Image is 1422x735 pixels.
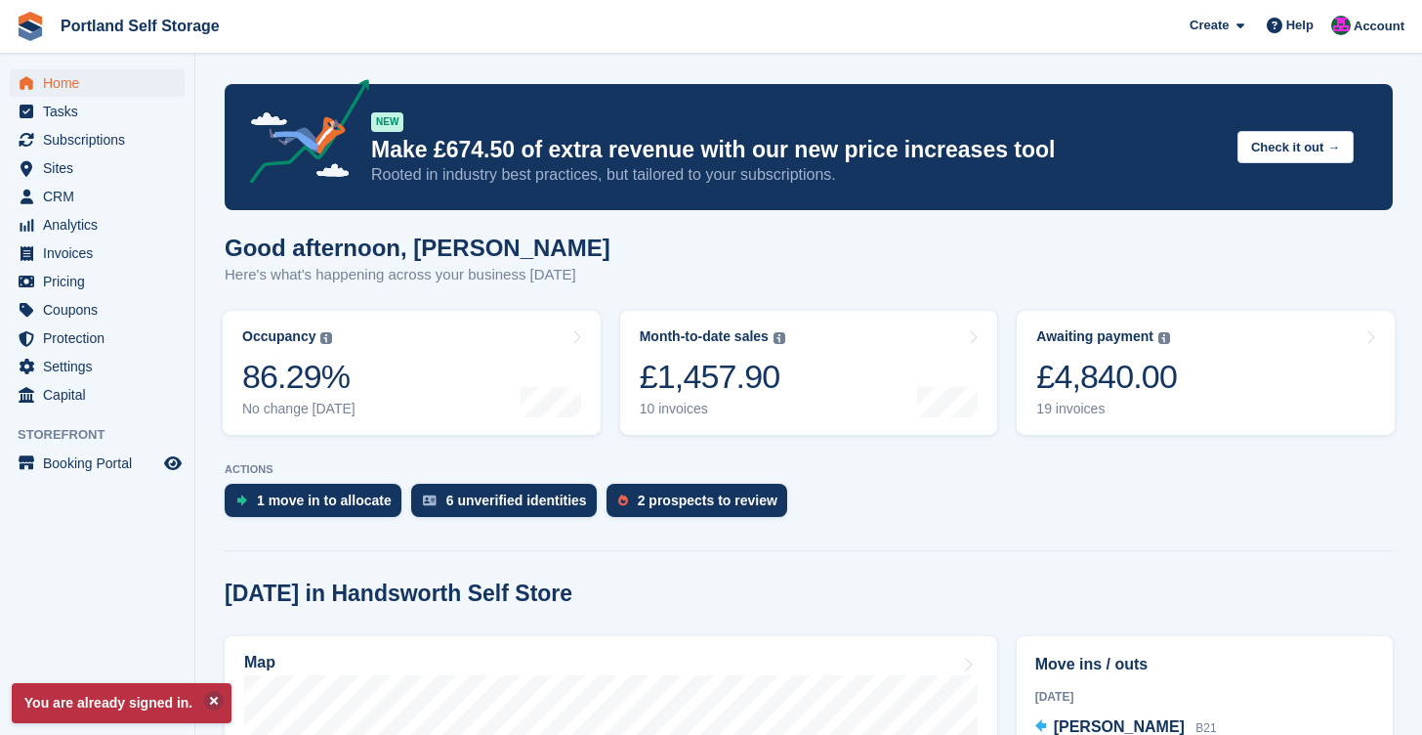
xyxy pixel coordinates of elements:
[1354,17,1404,36] span: Account
[225,581,572,607] h2: [DATE] in Handsworth Self Store
[233,79,370,191] img: price-adjustments-announcement-icon-8257ccfd72463d97f412b2fc003d46551f7dbcb40ab6d574587a9cd5c0d94...
[43,268,160,295] span: Pricing
[640,328,769,345] div: Month-to-date sales
[242,357,355,397] div: 86.29%
[640,401,785,417] div: 10 invoices
[1158,332,1170,344] img: icon-info-grey-7440780725fd019a000dd9b08b2336e03edf1995a4989e88bcd33f0948082b44.svg
[1036,357,1177,397] div: £4,840.00
[43,183,160,210] span: CRM
[242,328,315,345] div: Occupancy
[43,239,160,267] span: Invoices
[606,484,797,527] a: 2 prospects to review
[10,154,185,182] a: menu
[446,493,587,508] div: 6 unverified identities
[1035,653,1374,676] h2: Move ins / outs
[371,136,1222,164] p: Make £674.50 of extra revenue with our new price increases tool
[12,683,231,723] p: You are already signed in.
[43,126,160,153] span: Subscriptions
[1237,131,1354,163] button: Check it out →
[10,324,185,352] a: menu
[10,126,185,153] a: menu
[10,239,185,267] a: menu
[1331,16,1351,35] img: David Baker
[1190,16,1229,35] span: Create
[371,164,1222,186] p: Rooted in industry best practices, but tailored to your subscriptions.
[1195,721,1216,735] span: B21
[1035,688,1374,706] div: [DATE]
[43,296,160,324] span: Coupons
[225,484,411,527] a: 1 move in to allocate
[371,112,403,132] div: NEW
[16,12,45,41] img: stora-icon-8386f47178a22dfd0bd8f6a31ec36ba5ce8667c1dd55bd0f319d3a0aa187defe.svg
[257,493,392,508] div: 1 move in to allocate
[43,381,160,409] span: Capital
[225,463,1393,476] p: ACTIONS
[10,381,185,409] a: menu
[10,69,185,97] a: menu
[1286,16,1314,35] span: Help
[43,154,160,182] span: Sites
[242,401,355,417] div: No change [DATE]
[43,353,160,380] span: Settings
[10,296,185,324] a: menu
[638,493,777,508] div: 2 prospects to review
[43,211,160,238] span: Analytics
[640,357,785,397] div: £1,457.90
[43,450,160,477] span: Booking Portal
[618,495,628,506] img: prospect-51fa495bee0391a8d652442698ab0144808aea92771e9ea1ae160a38d050c398.svg
[161,452,185,475] a: Preview store
[1036,328,1153,345] div: Awaiting payment
[223,311,601,435] a: Occupancy 86.29% No change [DATE]
[53,10,228,42] a: Portland Self Storage
[411,484,606,527] a: 6 unverified identities
[10,211,185,238] a: menu
[43,69,160,97] span: Home
[1017,311,1395,435] a: Awaiting payment £4,840.00 19 invoices
[10,353,185,380] a: menu
[1054,718,1185,735] span: [PERSON_NAME]
[18,425,194,445] span: Storefront
[620,311,998,435] a: Month-to-date sales £1,457.90 10 invoices
[774,332,785,344] img: icon-info-grey-7440780725fd019a000dd9b08b2336e03edf1995a4989e88bcd33f0948082b44.svg
[236,495,247,506] img: move_ins_to_allocate_icon-fdf77a2bb77ea45bf5b3d319d69a93e2d87916cf1d5bf7949dd705db3b84f3ca.svg
[423,495,437,506] img: verify_identity-adf6edd0f0f0b5bbfe63781bf79b02c33cf7c696d77639b501bdc392416b5a36.svg
[225,235,610,261] h1: Good afternoon, [PERSON_NAME]
[225,264,610,286] p: Here's what's happening across your business [DATE]
[10,98,185,125] a: menu
[43,324,160,352] span: Protection
[1036,401,1177,417] div: 19 invoices
[10,183,185,210] a: menu
[10,450,185,477] a: menu
[244,654,275,671] h2: Map
[10,268,185,295] a: menu
[320,332,332,344] img: icon-info-grey-7440780725fd019a000dd9b08b2336e03edf1995a4989e88bcd33f0948082b44.svg
[43,98,160,125] span: Tasks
